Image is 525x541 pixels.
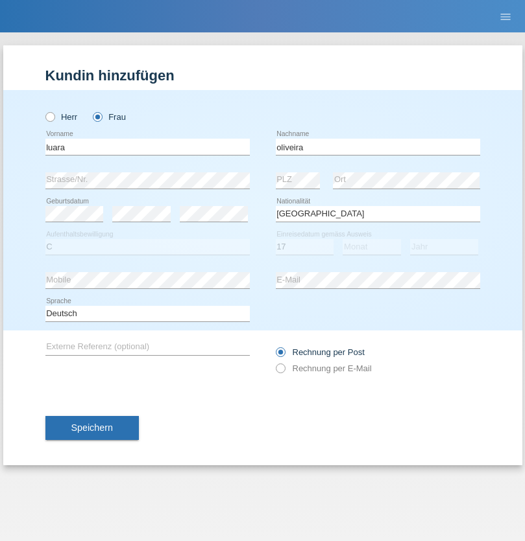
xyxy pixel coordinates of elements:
input: Frau [93,112,101,121]
label: Frau [93,112,126,122]
input: Rechnung per Post [276,347,284,363]
span: Speichern [71,422,113,433]
label: Rechnung per Post [276,347,365,357]
button: Speichern [45,416,139,441]
input: Herr [45,112,54,121]
label: Herr [45,112,78,122]
a: menu [493,12,519,20]
label: Rechnung per E-Mail [276,363,372,373]
h1: Kundin hinzufügen [45,67,480,84]
i: menu [499,10,512,23]
input: Rechnung per E-Mail [276,363,284,380]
